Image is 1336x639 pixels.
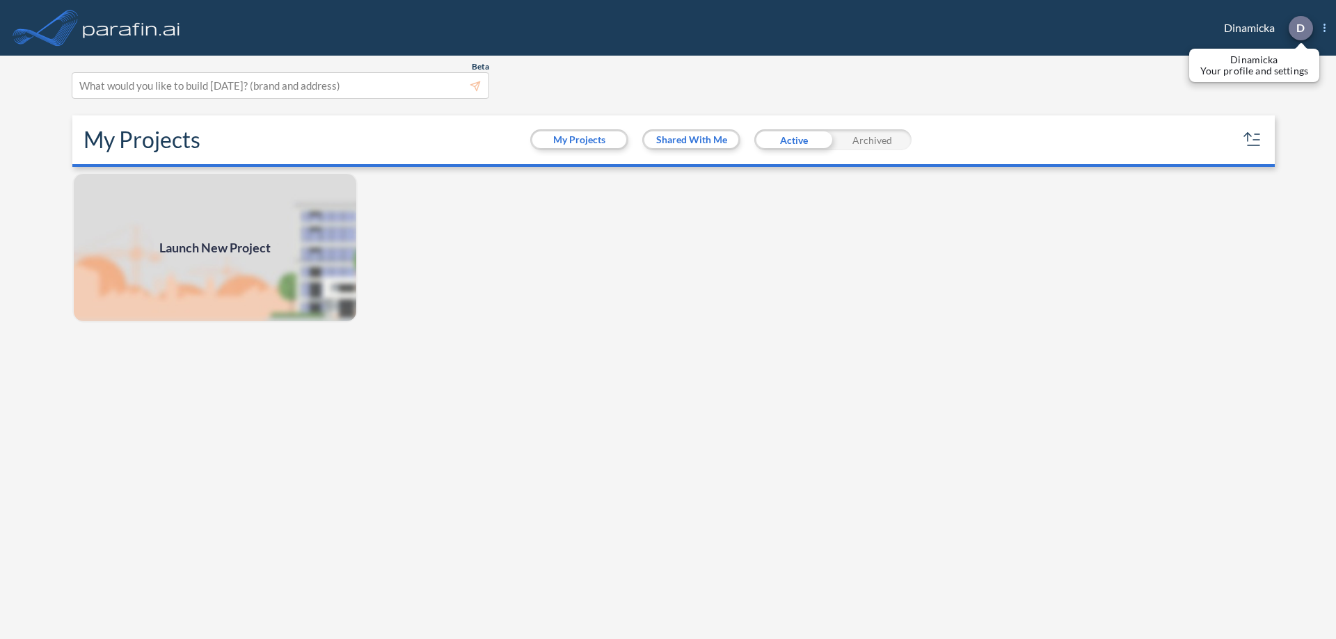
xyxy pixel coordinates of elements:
[754,129,833,150] div: Active
[1200,65,1308,76] p: Your profile and settings
[833,129,912,150] div: Archived
[83,127,200,153] h2: My Projects
[1200,54,1308,65] p: Dinamicka
[1296,22,1305,34] p: D
[159,238,271,257] span: Launch New Project
[1241,129,1264,151] button: sort
[644,131,738,148] button: Shared With Me
[472,61,489,72] span: Beta
[1203,16,1326,40] div: Dinamicka
[80,14,183,42] img: logo
[532,131,626,148] button: My Projects
[72,172,358,323] img: add
[72,172,358,323] a: Launch New Project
